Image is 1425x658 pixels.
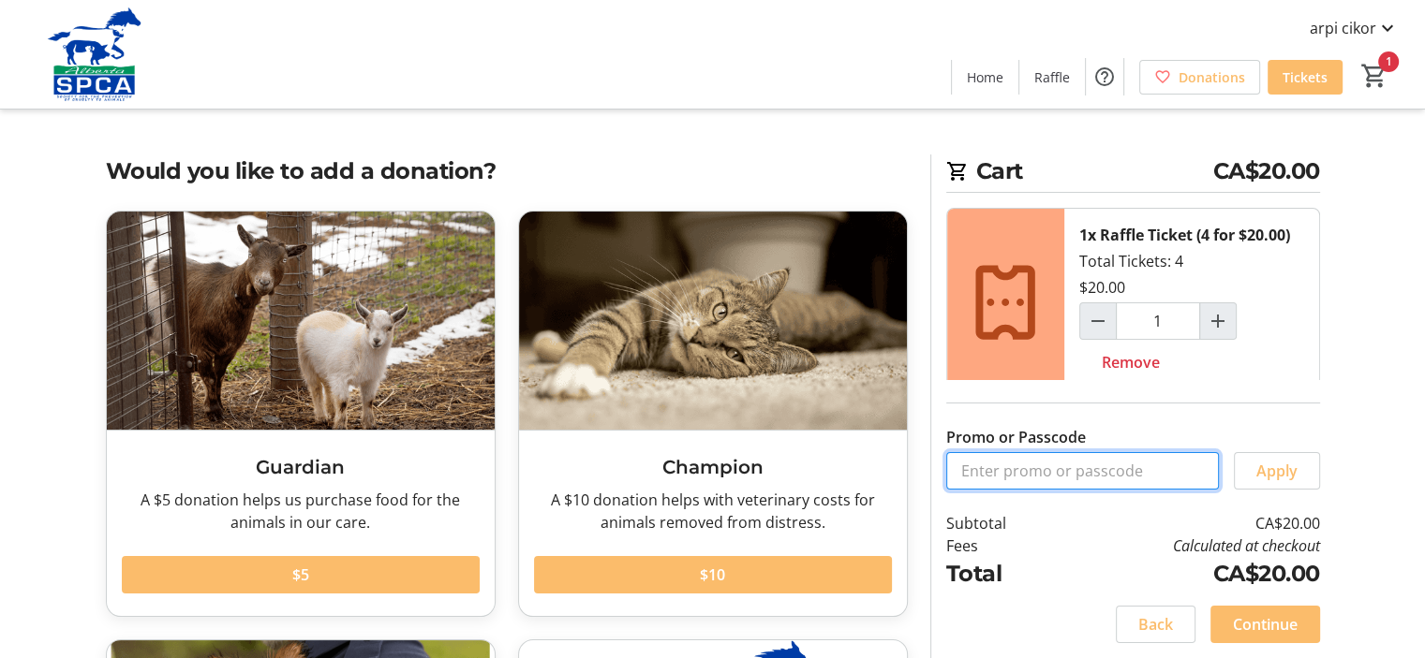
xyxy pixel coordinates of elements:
[106,154,908,188] h2: Would you like to add a donation?
[1200,303,1236,339] button: Increment by one
[1268,60,1343,95] a: Tickets
[107,212,495,430] img: Guardian
[700,563,725,586] span: $10
[292,563,309,586] span: $5
[534,453,892,481] h3: Champion
[1213,154,1320,188] span: CA$20.00
[1019,60,1085,95] a: Raffle
[946,426,1086,448] label: Promo or Passcode
[1079,224,1290,246] div: 1x Raffle Ticket (4 for $20.00)
[534,556,892,593] button: $10
[1295,13,1414,43] button: arpi cikor
[1283,67,1328,87] span: Tickets
[1054,512,1319,534] td: CA$20.00
[1079,344,1182,381] button: Remove
[1233,613,1298,636] span: Continue
[1054,534,1319,557] td: Calculated at checkout
[1234,452,1320,490] button: Apply
[122,489,480,534] div: A $5 donation helps us purchase food for the animals in our care.
[1086,58,1123,95] button: Help
[1138,613,1173,636] span: Back
[946,512,1055,534] td: Subtotal
[1054,557,1319,591] td: CA$20.00
[122,556,480,593] button: $5
[534,489,892,534] div: A $10 donation helps with veterinary costs for animals removed from distress.
[1116,302,1200,340] input: Raffle Ticket (4 for $20.00) Quantity
[946,154,1320,193] h2: Cart
[519,212,907,430] img: Champion
[946,452,1219,490] input: Enter promo or passcode
[1116,606,1195,643] button: Back
[1256,460,1298,482] span: Apply
[946,557,1055,591] td: Total
[1310,17,1376,39] span: arpi cikor
[967,67,1003,87] span: Home
[11,7,178,101] img: Alberta SPCA's Logo
[1080,303,1116,339] button: Decrement by one
[946,534,1055,557] td: Fees
[952,60,1018,95] a: Home
[122,453,480,481] h3: Guardian
[1358,59,1391,93] button: Cart
[1179,67,1245,87] span: Donations
[1102,351,1160,373] span: Remove
[1139,60,1260,95] a: Donations
[1034,67,1070,87] span: Raffle
[1064,209,1319,396] div: Total Tickets: 4
[1079,276,1125,299] div: $20.00
[1210,606,1320,643] button: Continue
